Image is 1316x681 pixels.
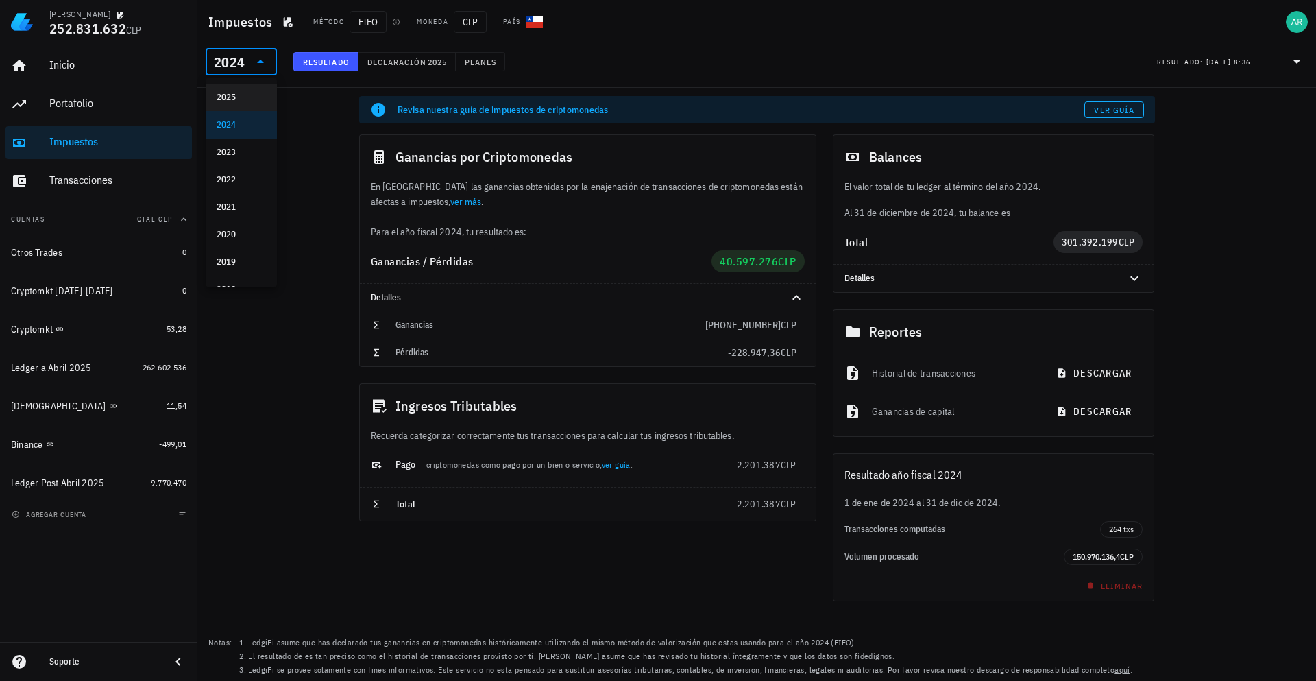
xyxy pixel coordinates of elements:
[313,16,344,27] div: Método
[360,428,816,443] div: Recuerda categorizar correctamente tus transacciones para calcular tus ingresos tributables.
[5,236,192,269] a: Otros Trades 0
[167,324,186,334] span: 53,28
[1120,551,1134,562] span: CLP
[395,458,416,470] span: Pago
[5,49,192,82] a: Inicio
[371,292,772,303] div: Detalles
[248,663,1132,677] li: LedgiFi se provee solamente con fines informativos. Este servicio no esta pensado para sustituir ...
[206,48,277,75] div: 2024
[126,24,142,36] span: CLP
[248,636,1132,649] li: LedgiFi asume que has declarado tus ganancias en criptomonedas históricamente utilizando el mismo...
[872,358,1037,388] div: Historial de transacciones
[49,656,159,667] div: Soporte
[737,498,781,510] span: 2.201.387
[217,256,266,267] div: 2019
[1073,551,1120,562] span: 150.970.136,4
[728,346,781,359] span: -228.947,36
[8,507,93,521] button: agregar cuenta
[1286,11,1308,33] div: avatar
[1048,361,1143,385] button: descargar
[781,346,796,359] span: CLP
[360,135,816,179] div: Ganancias por Criptomonedas
[208,11,278,33] h1: Impuestos
[360,384,816,428] div: Ingresos Tributables
[1114,665,1130,675] a: aquí
[1119,236,1135,248] span: CLP
[214,56,245,69] div: 2024
[11,247,62,259] div: Otros Trades
[833,179,1154,220] div: Al 31 de diciembre de 2024, tu balance es
[293,52,358,71] button: Resultado
[602,459,631,470] a: ver guía
[781,459,796,471] span: CLP
[11,439,43,451] div: Binance
[720,254,778,268] span: 40.597.276
[197,632,1316,681] footer: Notas:
[1059,405,1132,418] span: descargar
[450,195,482,208] a: ver más
[11,285,113,297] div: Cryptomkt [DATE]-[DATE]
[1157,53,1206,71] div: Resultado:
[217,147,266,158] div: 2023
[217,92,266,103] div: 2025
[217,202,266,213] div: 2021
[464,57,497,67] span: Planes
[167,401,186,411] span: 11,54
[1109,522,1134,537] span: 264 txs
[217,119,266,130] div: 2024
[49,9,110,20] div: [PERSON_NAME]
[148,477,186,488] span: -9.770.470
[1059,367,1132,379] span: descargar
[833,495,1154,510] div: 1 de ene de 2024 al 31 de dic de 2024.
[14,510,86,519] span: agregar cuenta
[371,254,474,268] span: Ganancias / Pérdidas
[360,179,816,239] div: En [GEOGRAPHIC_DATA] las ganancias obtenidas por la enajenación de transacciones de criptomonedas...
[833,265,1154,292] div: Detalles
[503,16,521,27] div: País
[737,459,781,471] span: 2.201.387
[1062,236,1119,248] span: 301.392.199
[781,498,796,510] span: CLP
[248,649,1132,663] li: El resultado de es tan preciso como el historial de transacciones provisto por ti. [PERSON_NAME] ...
[1078,576,1149,595] button: Eliminar
[844,524,1101,535] div: Transacciones computadas
[367,57,427,67] span: Declaración
[844,273,1110,284] div: Detalles
[350,11,387,33] span: FIFO
[1093,105,1134,115] span: Ver guía
[5,126,192,159] a: Impuestos
[417,16,448,27] div: Moneda
[11,324,53,335] div: Cryptomkt
[1084,581,1143,591] span: Eliminar
[5,274,192,307] a: Cryptomkt [DATE]-[DATE] 0
[302,57,350,67] span: Resultado
[217,284,266,295] div: 2018
[395,347,728,358] div: Pérdidas
[159,439,186,449] span: -499,01
[11,477,105,489] div: Ledger Post Abril 2025
[1206,56,1251,69] div: [DATE] 8:36
[5,203,192,236] button: CuentasTotal CLP
[49,58,186,71] div: Inicio
[1048,399,1143,424] button: descargar
[49,19,126,38] span: 252.831.632
[132,215,173,224] span: Total CLP
[778,254,796,268] span: CLP
[5,88,192,121] a: Portafolio
[11,11,33,33] img: LedgiFi
[781,319,796,331] span: CLP
[1084,101,1144,118] a: Ver guía
[5,466,192,499] a: Ledger Post Abril 2025 -9.770.470
[5,428,192,461] a: Binance -499,01
[5,351,192,384] a: Ledger a Abril 2025 262.602.536
[11,362,92,374] div: Ledger a Abril 2025
[182,247,186,257] span: 0
[182,285,186,296] span: 0
[872,396,1037,427] div: Ganancias de capital
[217,229,266,240] div: 2020
[49,97,186,110] div: Portafolio
[456,52,506,71] button: Planes
[427,57,447,67] span: 2025
[454,11,487,33] span: CLP
[5,313,192,346] a: Cryptomkt 53,28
